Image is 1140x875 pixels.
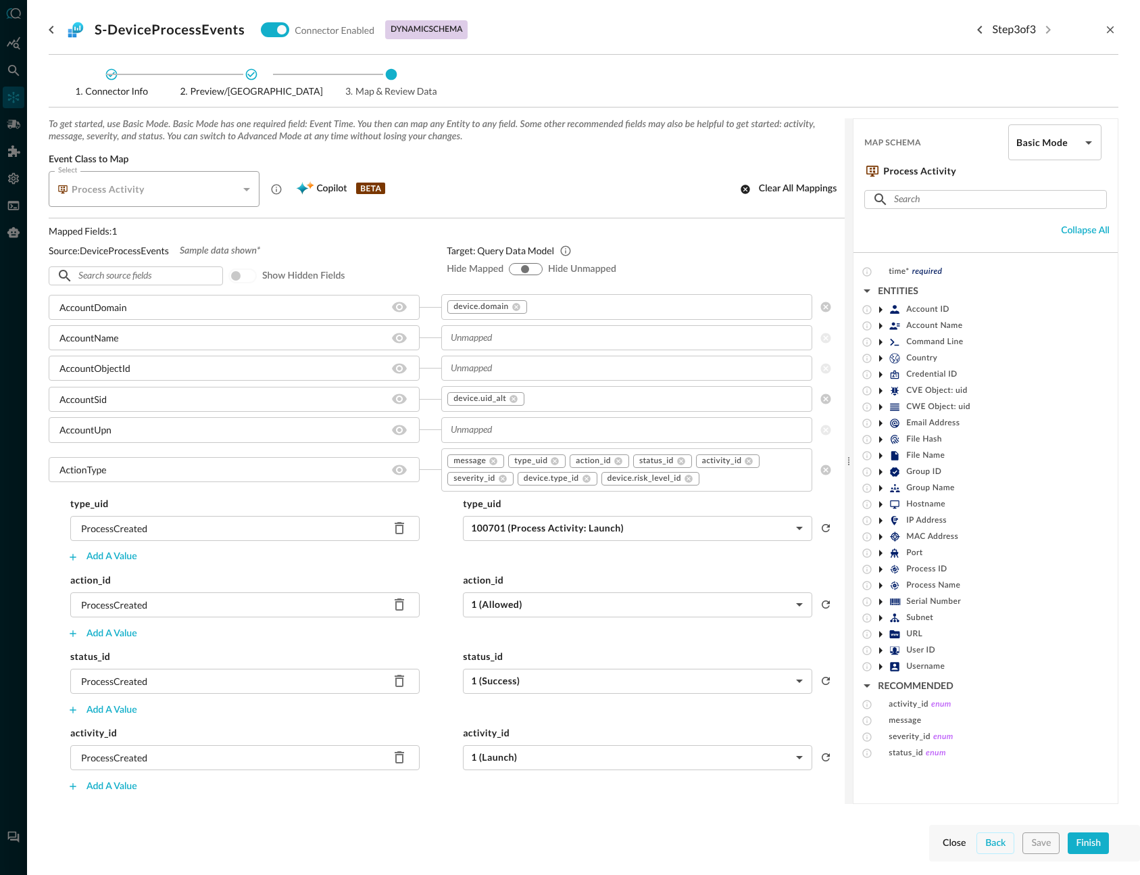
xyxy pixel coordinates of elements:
[68,22,84,38] svg: Azure Log Analytics
[906,402,970,412] span: CWE Object: uid
[509,263,543,275] div: show-all
[471,674,791,688] h5: 1 (Success)
[59,623,145,644] button: Add a value
[49,573,441,587] h5: action_id
[441,573,834,587] h5: action_id
[295,23,374,37] p: Connector Enabled
[59,776,145,797] button: Add a value
[906,499,945,510] span: Hostname
[889,699,928,710] span: activity_id
[906,304,949,315] span: Account ID
[49,118,845,143] span: To get started, use Basic Mode. Basic Mode has one required field: Event Time. You then can map a...
[389,594,410,615] button: Delete source field
[514,456,547,467] span: type_uid
[72,183,145,196] h5: Process Activity
[389,419,410,441] button: Hide/Show source field
[889,732,931,742] span: severity_id
[608,473,681,484] span: device.risk_level_id
[969,19,991,41] button: Previous step
[49,497,441,511] h5: type_uid
[818,299,834,315] button: clear selected values
[334,87,449,96] span: Map & Review Data
[906,531,958,542] span: MAC Address
[471,751,791,764] h5: 1 (Launch)
[906,596,961,607] span: Serial Number
[59,331,119,345] div: AccountName
[86,702,137,719] div: Add a value
[1016,136,1080,149] h5: Basic Mode
[906,385,967,396] span: CVE Object: uid
[818,670,834,692] button: reset selected values
[81,674,147,688] div: ProcessCreated
[441,726,834,740] h5: activity_id
[445,360,786,377] input: Unmapped
[54,87,169,96] span: Connector Info
[818,747,834,768] button: reset selected values
[356,183,385,194] p: BETA
[471,521,791,535] h5: 100701 (Process Activity: Launch)
[818,517,834,539] button: reset selected values
[818,391,834,407] button: clear selected values
[447,300,527,314] div: device.domain
[639,456,674,467] span: status_id
[570,454,629,468] div: action_id
[288,179,393,200] button: CopilotBETA
[926,748,946,759] span: enum
[912,266,943,277] span: required
[49,243,169,258] p: Source: DeviceProcessEvents
[316,181,347,197] span: Copilot
[906,613,933,623] span: Subnet
[633,454,692,468] div: status_id
[524,473,579,484] span: device.type_id
[78,264,192,289] input: Search source fields
[732,179,845,200] button: Clear all mappings
[906,369,957,380] span: Credential ID
[992,22,1036,38] p: Step 3 of 3
[859,675,961,696] button: RECOMMENDED
[818,594,834,615] button: reset selected values
[906,580,960,591] span: Process Name
[389,358,410,379] button: Hide/Show source field
[859,280,926,302] button: ENTITIES
[41,19,62,41] button: go back
[447,243,554,258] p: Target: Query Data Model
[59,300,126,314] div: AccountDomain
[441,650,834,663] h5: status_id
[906,548,922,559] span: Port
[389,296,410,318] button: Hide/Show source field
[180,245,260,257] span: Sample data shown*
[906,434,942,445] span: File Hash
[1053,220,1118,241] button: Collapse all
[508,454,566,468] div: type_uid
[49,726,441,740] h5: activity_id
[906,629,922,640] span: URL
[906,321,962,331] span: Account Name
[889,266,910,277] span: time*
[389,670,410,692] button: Delete source field
[906,564,947,575] span: Process ID
[696,454,760,468] div: activity_id
[447,454,504,468] div: message
[1102,22,1118,38] button: close-drawer
[548,263,616,275] span: Hide Unmapped
[58,165,77,176] label: Select
[906,661,945,672] span: Username
[389,459,410,481] button: Hide/Show source field
[453,456,486,467] span: message
[906,467,941,477] span: Group ID
[883,164,956,178] h5: Process Activity
[262,270,345,282] span: Show hidden fields
[389,517,410,539] button: Delete source field
[59,361,130,375] div: AccountObjectId
[447,263,503,275] span: Hide Mapped
[81,751,147,765] div: ProcessCreated
[59,546,145,568] button: Add a value
[560,245,572,257] svg: Query’s Data Model (QDM) is based on the Open Cybersecurity Schema Framework (OCSF). QDM aims to ...
[759,181,837,197] div: Clear all mappings
[81,521,147,536] div: ProcessCreated
[906,450,945,461] span: File Name
[453,394,506,404] span: device.uid_alt
[447,472,514,486] div: severity_id
[1061,222,1110,239] div: Collapse all
[818,462,834,478] button: clear selected values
